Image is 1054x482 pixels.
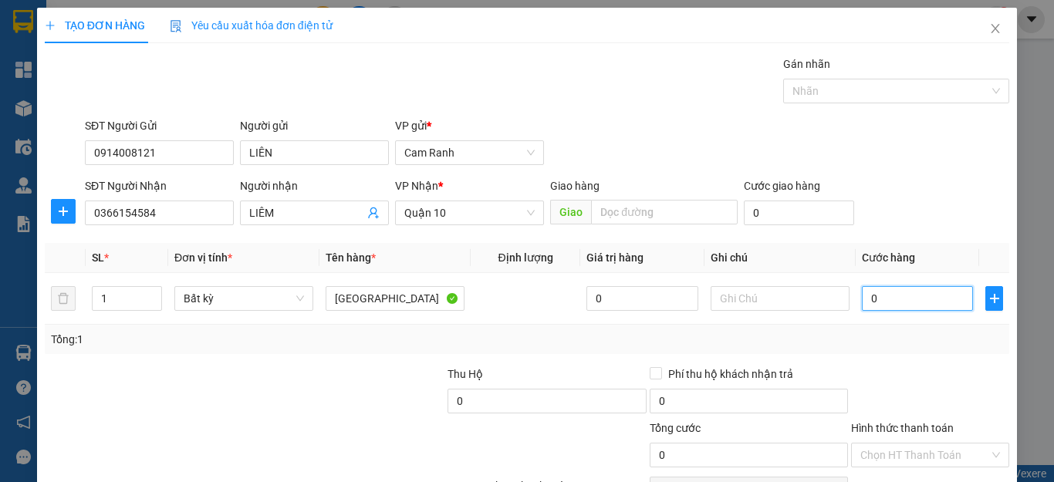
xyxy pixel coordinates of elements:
[662,366,799,383] span: Phí thu hộ khách nhận trả
[85,117,234,134] div: SĐT Người Gửi
[367,207,380,219] span: user-add
[149,300,158,309] span: down
[591,200,738,224] input: Dọc đường
[51,286,76,311] button: delete
[783,58,830,70] label: Gán nhãn
[985,286,1003,311] button: plus
[650,422,701,434] span: Tổng cước
[146,41,212,134] b: NHẬN : Quận 10
[974,8,1017,51] button: Close
[240,117,389,134] div: Người gửi
[326,251,376,264] span: Tên hàng
[404,201,535,224] span: Quận 10
[100,37,132,67] h1: CR1108250006
[45,19,145,32] span: TẠO ĐƠN HÀNG
[144,298,161,310] span: Decrease Value
[586,251,644,264] span: Giá trị hàng
[326,286,465,311] input: VD: Bàn, Ghế
[404,141,535,164] span: Cam Ranh
[19,41,69,134] b: GỬI : Cam Ranh
[144,287,161,298] span: Increase Value
[711,286,850,311] input: Ghi Chú
[448,368,483,380] span: Thu Hộ
[498,251,552,264] span: Định lượng
[395,117,544,134] div: VP gửi
[52,205,75,217] span: plus
[862,251,915,264] span: Cước hàng
[184,287,304,310] span: Bất kỳ
[395,180,438,192] span: VP Nhận
[550,200,591,224] span: Giao
[92,251,104,264] span: SL
[51,199,76,224] button: plus
[51,331,408,348] div: Tổng: 1
[45,20,56,31] span: plus
[170,19,333,32] span: Yêu cầu xuất hóa đơn điện tử
[170,20,182,32] img: icon
[989,22,1002,35] span: close
[149,289,158,298] span: up
[986,292,1002,305] span: plus
[744,201,854,225] input: Cước giao hàng
[85,177,234,194] div: SĐT Người Nhận
[550,180,600,192] span: Giao hàng
[704,243,856,273] th: Ghi chú
[174,251,232,264] span: Đơn vị tính
[586,286,698,311] input: 0
[851,422,954,434] label: Hình thức thanh toán
[744,180,820,192] label: Cước giao hàng
[240,177,389,194] div: Người nhận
